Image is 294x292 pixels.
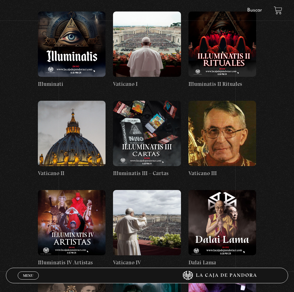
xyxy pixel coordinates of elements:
[188,190,256,267] a: Dalai Lama
[247,8,262,13] a: Buscar
[113,101,181,178] a: Illuminatis III – Cartas
[188,258,256,267] h4: Dalai Lama
[113,12,181,88] a: Vaticano I
[188,80,256,88] h4: Illuminatis II Rituales
[38,80,106,88] h4: Illuminati
[38,12,106,88] a: Illuminati
[113,190,181,267] a: Vaticano IV
[113,80,181,88] h4: Vaticano I
[38,258,106,267] h4: Illuminatis IV Artistas
[188,101,256,178] a: Vaticano III
[274,6,282,15] a: View your shopping cart
[23,274,33,277] span: Menu
[38,169,106,178] h4: Vaticano II
[188,12,256,88] a: Illuminatis II Rituales
[188,169,256,178] h4: Vaticano III
[38,101,106,178] a: Vaticano II
[38,190,106,267] a: Illuminatis IV Artistas
[113,258,181,267] h4: Vaticano IV
[21,279,36,283] span: Cerrar
[113,169,181,178] h4: Illuminatis III – Cartas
